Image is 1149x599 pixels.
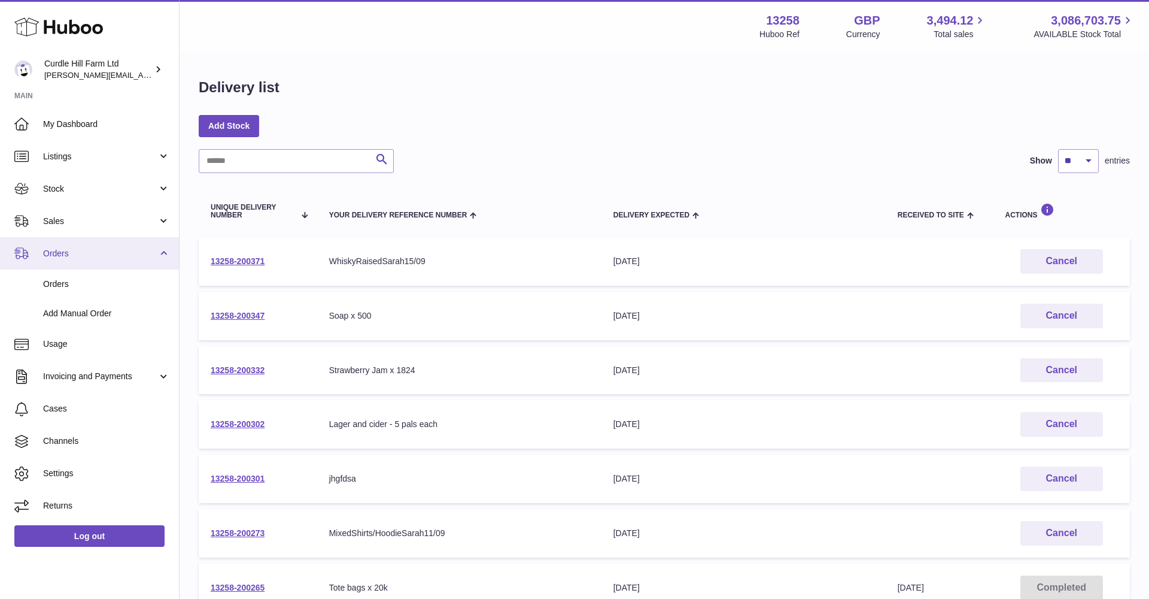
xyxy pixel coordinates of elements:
a: 13258-200347 [211,311,265,320]
div: Currency [846,29,880,40]
strong: 13258 [766,13,800,29]
a: 13258-200371 [211,256,265,266]
span: Received to Site [898,211,964,219]
span: Total sales [934,29,987,40]
div: Strawberry Jam x 1824 [329,365,589,376]
span: Returns [43,500,170,512]
button: Cancel [1020,249,1103,274]
a: 13258-200302 [211,419,265,429]
div: Soap x 500 [329,310,589,322]
strong: GBP [854,13,880,29]
a: Log out [14,525,165,547]
span: Invoicing and Payments [43,371,157,382]
span: Usage [43,338,170,350]
div: [DATE] [613,310,874,322]
a: 3,086,703.75 AVAILABLE Stock Total [1034,13,1135,40]
button: Cancel [1020,412,1103,437]
span: My Dashboard [43,119,170,130]
div: Actions [1005,203,1118,219]
h1: Delivery list [199,78,279,97]
img: charlotte@diddlysquatfarmshop.com [14,60,32,78]
a: 13258-200265 [211,583,265,592]
span: Channels [43,435,170,447]
span: Sales [43,216,157,227]
div: Tote bags x 20k [329,582,589,594]
a: 3,494.12 Total sales [927,13,987,40]
a: 13258-200273 [211,528,265,538]
span: [DATE] [898,583,924,592]
span: Unique Delivery Number [211,204,294,219]
button: Cancel [1020,358,1103,383]
div: [DATE] [613,528,874,539]
div: [DATE] [613,473,874,485]
div: [DATE] [613,365,874,376]
span: Orders [43,248,157,259]
div: Huboo Ref [759,29,800,40]
span: Settings [43,468,170,479]
span: Listings [43,151,157,162]
div: Curdle Hill Farm Ltd [44,58,152,81]
div: Lager and cider - 5 pals each [329,419,589,430]
a: Add Stock [199,115,259,137]
span: Cases [43,403,170,415]
span: [PERSON_NAME][EMAIL_ADDRESS][DOMAIN_NAME] [44,70,240,80]
div: WhiskyRaisedSarah15/09 [329,256,589,267]
div: [DATE] [613,256,874,267]
div: [DATE] [613,582,874,594]
a: 13258-200332 [211,365,265,375]
span: Delivery Expected [613,211,689,219]
a: 13258-200301 [211,474,265,483]
div: [DATE] [613,419,874,430]
span: Stock [43,183,157,195]
button: Cancel [1020,467,1103,491]
span: Orders [43,279,170,290]
div: jhgfdsa [329,473,589,485]
span: entries [1105,155,1130,167]
span: AVAILABLE Stock Total [1034,29,1135,40]
span: 3,494.12 [927,13,974,29]
span: 3,086,703.75 [1051,13,1121,29]
button: Cancel [1020,521,1103,546]
div: MixedShirts/HoodieSarah11/09 [329,528,589,539]
span: Add Manual Order [43,308,170,319]
button: Cancel [1020,304,1103,328]
label: Show [1030,155,1052,167]
span: Your Delivery Reference Number [329,211,467,219]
